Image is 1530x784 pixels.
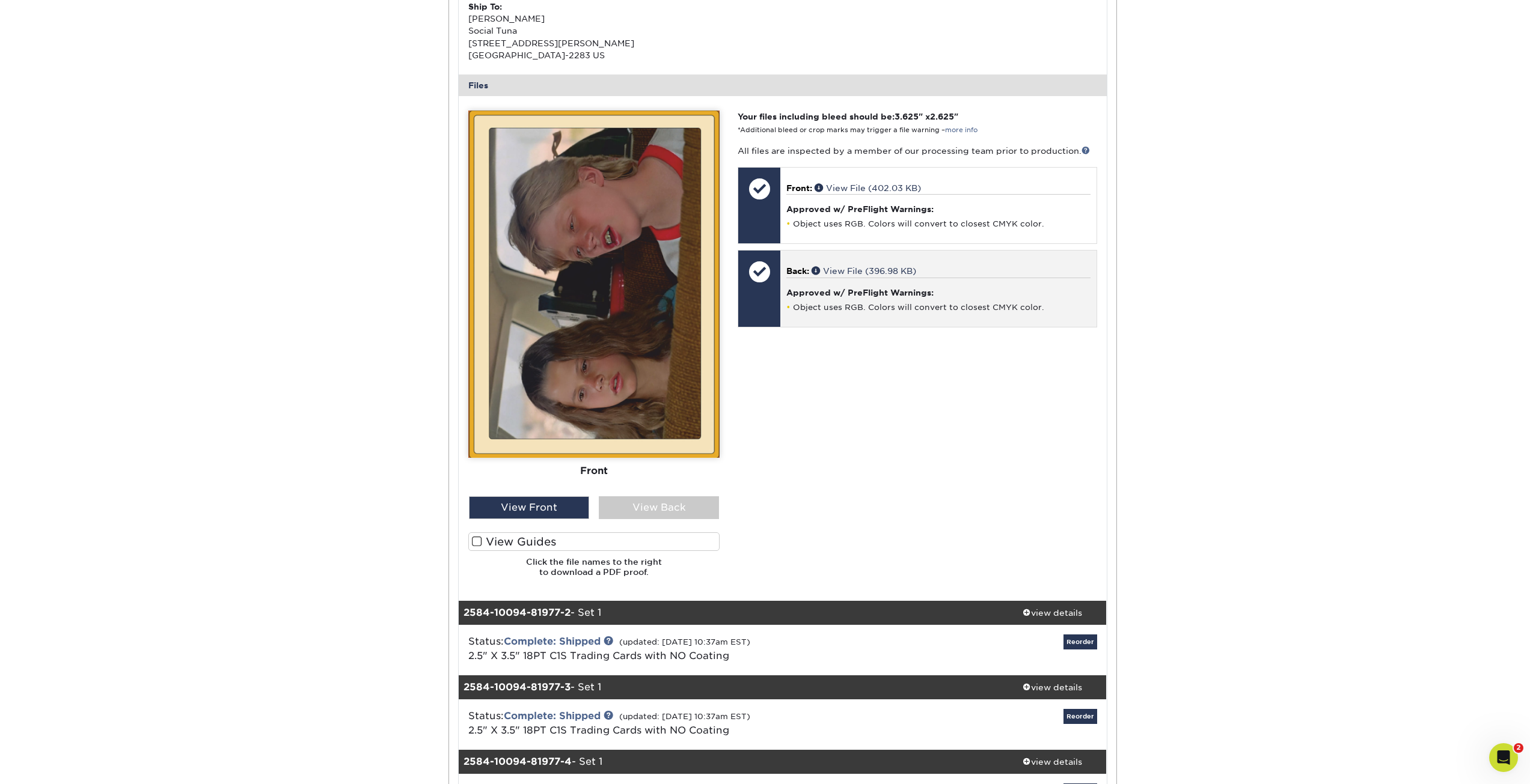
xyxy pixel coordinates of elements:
[1489,743,1518,772] iframe: Intercom live chat
[599,496,719,519] div: View Back
[738,145,1097,157] p: All files are inspected by a member of our processing team prior to production.
[464,607,571,618] strong: 2584-10094-81977-2
[786,183,812,193] span: Front:
[619,712,750,721] small: (updated: [DATE] 10:37am EST)
[999,750,1107,774] a: view details
[468,557,720,586] h6: Click the file names to the right to download a PDF proof.
[468,650,729,661] a: 2.5" X 3.5" 18PT C1S Trading Cards with NO Coating
[738,112,958,121] strong: Your files including bleed should be: " x "
[459,601,999,625] div: - Set 1
[895,112,919,121] span: 3.625
[468,532,720,551] label: View Guides
[464,681,571,693] strong: 2584-10094-81977-3
[945,126,978,134] a: more info
[999,607,1107,619] div: view details
[815,183,921,193] a: View File (402.03 KB)
[459,709,890,738] div: Status:
[999,601,1107,625] a: view details
[459,634,890,663] div: Status:
[786,288,1090,297] h4: Approved w/ PreFlight Warnings:
[1063,709,1097,724] a: Reorder
[504,636,601,647] a: Complete: Shipped
[999,756,1107,768] div: view details
[738,126,978,134] small: *Additional bleed or crop marks may trigger a file warning –
[999,675,1107,699] a: view details
[464,756,572,767] strong: 2584-10094-81977-4
[468,2,502,11] strong: Ship To:
[469,496,589,519] div: View Front
[812,266,916,276] a: View File (396.98 KB)
[1063,634,1097,649] a: Reorder
[930,112,954,121] span: 2.625
[459,74,1107,96] div: Files
[999,681,1107,693] div: view details
[468,725,729,736] a: 2.5" X 3.5" 18PT C1S Trading Cards with NO Coating
[786,204,1090,214] h4: Approved w/ PreFlight Warnings:
[468,1,783,62] div: [PERSON_NAME] Social Tuna [STREET_ADDRESS][PERSON_NAME] [GEOGRAPHIC_DATA]-2283 US
[1514,743,1523,753] span: 2
[619,637,750,646] small: (updated: [DATE] 10:37am EST)
[468,458,720,484] div: Front
[786,302,1090,312] li: Object uses RGB. Colors will convert to closest CMYK color.
[786,219,1090,229] li: Object uses RGB. Colors will convert to closest CMYK color.
[459,750,999,774] div: - Set 1
[459,675,999,699] div: - Set 1
[786,266,809,276] span: Back:
[504,710,601,722] a: Complete: Shipped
